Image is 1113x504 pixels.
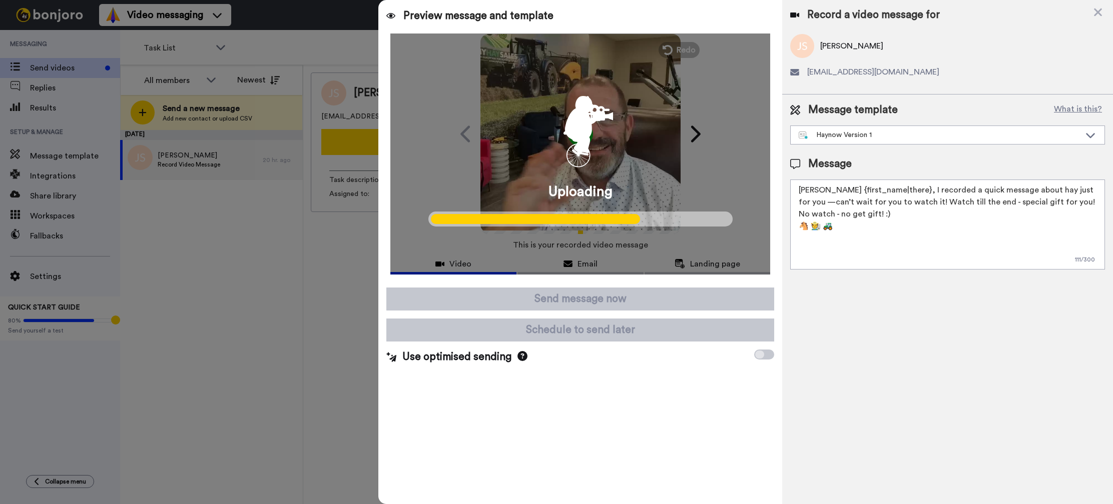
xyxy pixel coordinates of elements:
button: What is this? [1051,102,1105,117]
div: Haynow Version 1 [799,130,1080,140]
span: Use optimised sending [402,349,511,364]
span: Message template [808,102,898,117]
span: Message [808,156,852,171]
button: Send message now [386,287,774,310]
span: [EMAIL_ADDRESS][DOMAIN_NAME] [807,66,939,78]
div: animation [535,81,626,171]
img: nextgen-template.svg [799,131,808,139]
span: Uploading [548,181,613,201]
button: Schedule to send later [386,318,774,341]
textarea: [PERSON_NAME] {first_name|there}, I recorded a quick message about hay just for you —can’t wait f... [790,179,1105,269]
